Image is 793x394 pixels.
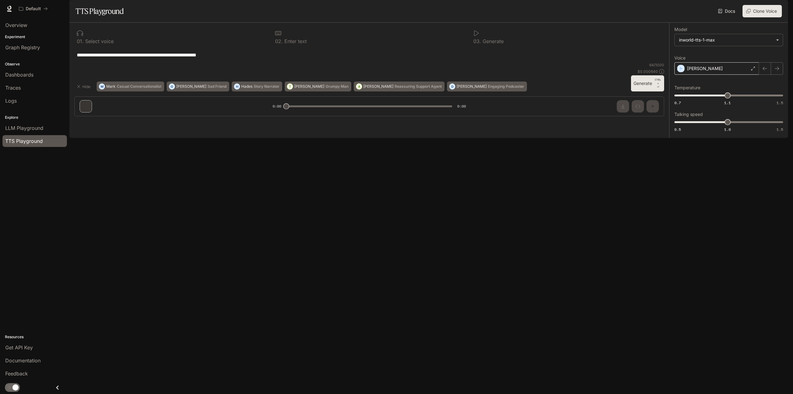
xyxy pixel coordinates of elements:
[283,39,307,44] p: Enter text
[655,78,662,85] p: CTRL +
[326,85,348,88] p: Grumpy Man
[674,86,700,90] p: Temperature
[488,85,524,88] p: Engaging Podcaster
[655,78,662,89] p: ⏎
[717,5,738,17] a: Docs
[675,34,783,46] div: inworld-tts-1-max
[649,62,664,68] p: 64 / 1000
[74,82,94,91] button: Hide
[356,82,362,91] div: A
[99,82,105,91] div: M
[637,69,658,74] p: $ 0.000640
[674,27,687,32] p: Model
[363,85,393,88] p: [PERSON_NAME]
[473,39,481,44] p: 0 3 .
[208,85,226,88] p: Sad Friend
[724,127,731,132] span: 1.0
[234,82,240,91] div: H
[76,5,124,17] h1: TTS Playground
[77,39,84,44] p: 0 1 .
[724,100,731,105] span: 1.1
[674,112,703,117] p: Talking speed
[176,85,206,88] p: [PERSON_NAME]
[167,82,229,91] button: O[PERSON_NAME]Sad Friend
[354,82,445,91] button: A[PERSON_NAME]Reassuring Support Agent
[254,85,279,88] p: Story Narrator
[232,82,282,91] button: HHadesStory Narrator
[169,82,175,91] div: O
[457,85,487,88] p: [PERSON_NAME]
[97,82,164,91] button: MMarkCasual Conversationalist
[674,127,681,132] span: 0.5
[481,39,504,44] p: Generate
[117,85,161,88] p: Casual Conversationalist
[106,85,116,88] p: Mark
[275,39,283,44] p: 0 2 .
[16,2,50,15] button: All workspaces
[84,39,114,44] p: Select voice
[679,37,773,43] div: inworld-tts-1-max
[777,100,783,105] span: 1.5
[447,82,527,91] button: D[PERSON_NAME]Engaging Podcaster
[26,6,41,11] p: Default
[777,127,783,132] span: 1.5
[395,85,442,88] p: Reassuring Support Agent
[674,100,681,105] span: 0.7
[743,5,782,17] button: Clone Voice
[449,82,455,91] div: D
[294,85,324,88] p: [PERSON_NAME]
[287,82,293,91] div: T
[241,85,252,88] p: Hades
[631,75,664,91] button: GenerateCTRL +⏎
[687,65,723,72] p: [PERSON_NAME]
[285,82,351,91] button: T[PERSON_NAME]Grumpy Man
[674,56,686,60] p: Voice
